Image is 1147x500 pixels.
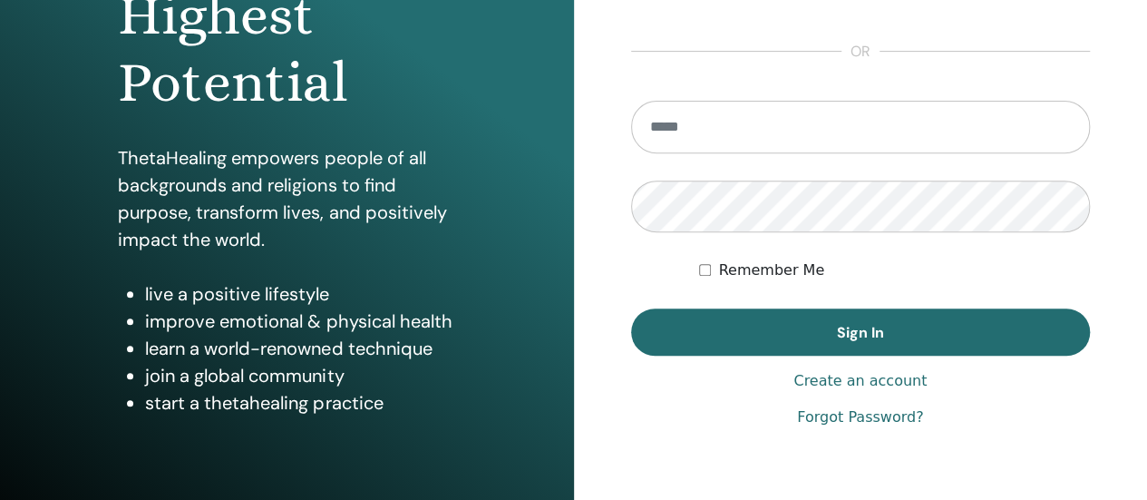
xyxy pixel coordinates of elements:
button: Sign In [631,309,1091,356]
a: Forgot Password? [797,407,923,428]
li: start a thetahealing practice [145,389,455,417]
li: learn a world-renowned technique [145,335,455,362]
a: Create an account [793,370,927,392]
span: Sign In [837,323,884,342]
div: Keep me authenticated indefinitely or until I manually logout [699,260,1090,281]
label: Remember Me [718,260,824,281]
li: improve emotional & physical health [145,308,455,335]
li: live a positive lifestyle [145,280,455,308]
li: join a global community [145,362,455,389]
span: or [841,41,880,63]
p: ThetaHealing empowers people of all backgrounds and religions to find purpose, transform lives, a... [118,144,455,253]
